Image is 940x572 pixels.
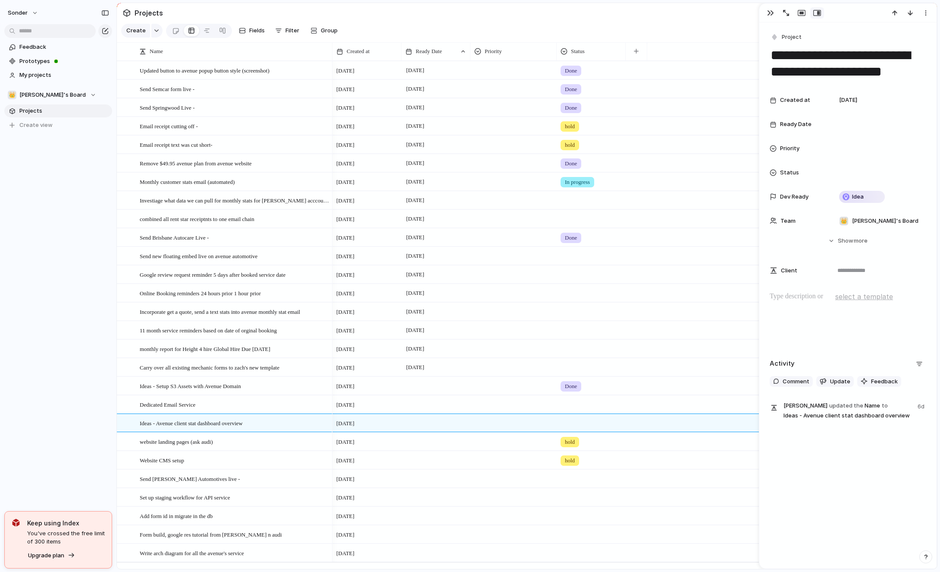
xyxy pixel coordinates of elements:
[4,119,112,132] button: Create view
[404,232,426,243] span: [DATE]
[336,531,354,539] span: [DATE]
[565,141,575,149] span: hold
[770,359,795,369] h2: Activity
[565,234,577,242] span: Done
[336,308,354,316] span: [DATE]
[150,47,163,56] span: Name
[140,214,254,224] span: combined all rent star receiptnts to one email chain
[140,325,277,335] span: 11 month service reminders based on date of orginal booking
[782,33,802,41] span: Project
[4,41,112,54] a: Feedback
[336,326,354,335] span: [DATE]
[770,233,926,249] button: Showmore
[336,196,354,205] span: [DATE]
[336,215,354,224] span: [DATE]
[783,401,912,420] span: Name Ideas - Avenue client stat dashboard overview
[852,193,864,201] span: Idea
[565,104,577,112] span: Done
[770,376,813,387] button: Comment
[565,122,575,131] span: hold
[404,214,426,224] span: [DATE]
[140,529,282,539] span: Form build, google res tutorial from [PERSON_NAME] n audi
[565,438,575,446] span: hold
[8,91,16,99] div: 👑
[336,549,354,558] span: [DATE]
[854,237,868,245] span: more
[25,550,78,562] button: Upgrade plan
[416,47,442,56] span: Ready Date
[140,84,194,94] span: Send Semcar form live -
[834,290,894,303] button: select a template
[336,271,354,279] span: [DATE]
[336,178,354,186] span: [DATE]
[918,401,926,411] span: 6d
[19,43,109,51] span: Feedback
[336,159,354,168] span: [DATE]
[816,376,854,387] button: Update
[404,158,426,168] span: [DATE]
[336,104,354,112] span: [DATE]
[306,24,342,38] button: Group
[835,291,893,302] span: select a template
[852,217,918,225] span: [PERSON_NAME]'s Board
[780,96,810,104] span: Created at
[140,232,209,242] span: Send Brisbane Autocare Live -
[769,31,804,44] button: Project
[404,177,426,187] span: [DATE]
[28,551,64,560] span: Upgrade plan
[404,269,426,280] span: [DATE]
[140,251,257,261] span: Send new floating embed live on avenue automotive
[404,307,426,317] span: [DATE]
[336,438,354,446] span: [DATE]
[140,288,261,298] span: Online Booking reminders 24 hours prior 1 hour prior
[404,344,426,354] span: [DATE]
[336,493,354,502] span: [DATE]
[404,325,426,335] span: [DATE]
[404,362,426,373] span: [DATE]
[336,345,354,354] span: [DATE]
[565,178,590,186] span: In progress
[4,55,112,68] a: Prototypes
[19,91,86,99] span: [PERSON_NAME]'s Board
[140,158,252,168] span: Remove $49.95 avenue plan from avenue website
[140,177,235,186] span: Monthly customer stats email (automated)
[336,66,354,75] span: [DATE]
[565,85,577,94] span: Done
[140,121,198,131] span: Email receipt cutting off -
[565,159,577,168] span: Done
[783,401,827,410] span: [PERSON_NAME]
[140,102,194,112] span: Send Springwood Live -
[4,104,112,117] a: Projects
[4,6,43,20] button: sonder
[404,195,426,205] span: [DATE]
[4,69,112,82] a: My projects
[140,436,213,446] span: website landing pages (ask audi)
[272,24,303,38] button: Filter
[235,24,268,38] button: Fields
[838,237,853,245] span: Show
[249,26,265,35] span: Fields
[140,548,244,558] span: Write arch diagram for all the avenue's service
[347,47,370,56] span: Created at
[404,65,426,76] span: [DATE]
[780,168,799,177] span: Status
[857,376,901,387] button: Feedback
[140,492,230,502] span: Set up staging workflow for API service
[336,141,354,149] span: [DATE]
[336,475,354,484] span: [DATE]
[133,5,165,21] span: Projects
[780,193,808,201] span: Dev Ready
[404,121,426,131] span: [DATE]
[780,217,796,225] span: Team
[404,288,426,298] span: [DATE]
[19,107,109,115] span: Projects
[336,401,354,409] span: [DATE]
[404,102,426,113] span: [DATE]
[485,47,502,56] span: Priority
[285,26,299,35] span: Filter
[830,377,850,386] span: Update
[140,455,184,465] span: Website CMS setup
[565,456,575,465] span: hold
[27,529,105,546] span: You've crossed the free limit of 300 items
[780,144,799,153] span: Priority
